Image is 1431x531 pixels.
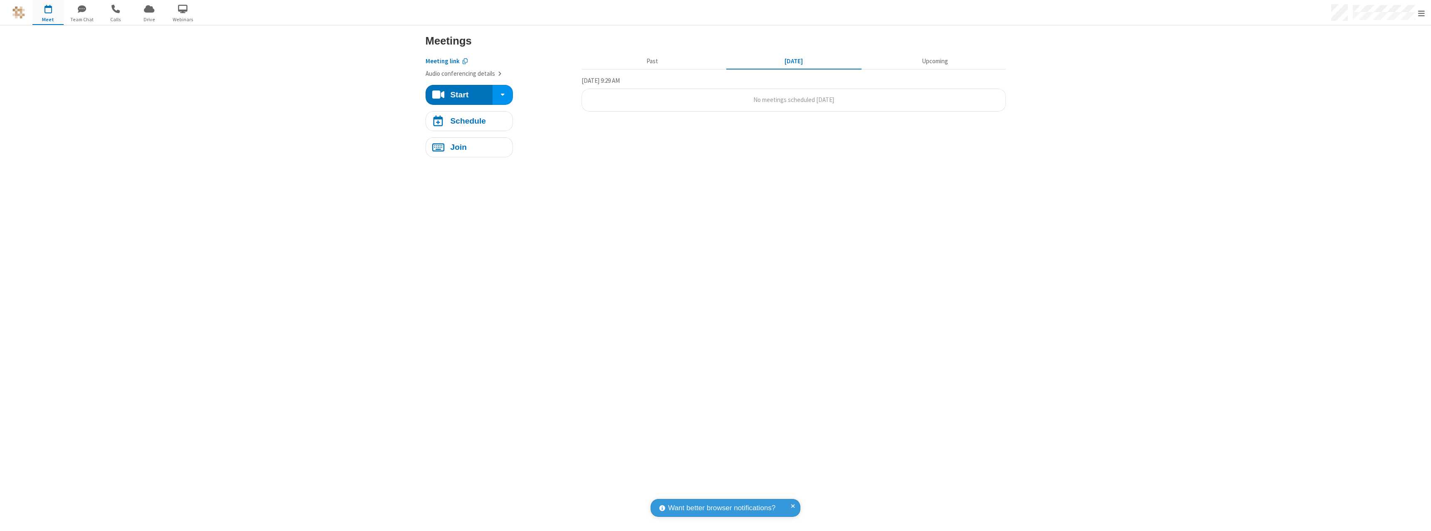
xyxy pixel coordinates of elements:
button: Audio conferencing details [426,69,502,79]
h4: Schedule [450,117,486,125]
section: Account details [426,50,575,79]
button: Join [426,137,513,157]
button: Schedule [426,111,513,131]
div: Start conference options [493,85,512,105]
span: Team Chat [66,16,97,23]
h3: Meetings [426,35,1006,47]
span: Want better browser notifications? [668,503,775,514]
span: [DATE] 9:29 AM [582,77,620,84]
img: QA Selenium DO NOT DELETE OR CHANGE [12,6,25,19]
span: No meetings scheduled [DATE] [753,96,834,104]
button: Copy my meeting room link [426,57,468,66]
h4: Join [450,143,467,151]
button: Start [426,85,493,105]
button: Upcoming [867,54,1003,69]
section: Today's Meetings [582,76,1006,112]
button: Past [584,54,720,69]
span: Drive [134,16,165,23]
span: Copy my meeting room link [426,57,460,65]
span: Calls [100,16,131,23]
span: Meet [32,16,64,23]
span: Webinars [167,16,198,23]
h4: Start [450,91,468,99]
button: [DATE] [726,54,861,69]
